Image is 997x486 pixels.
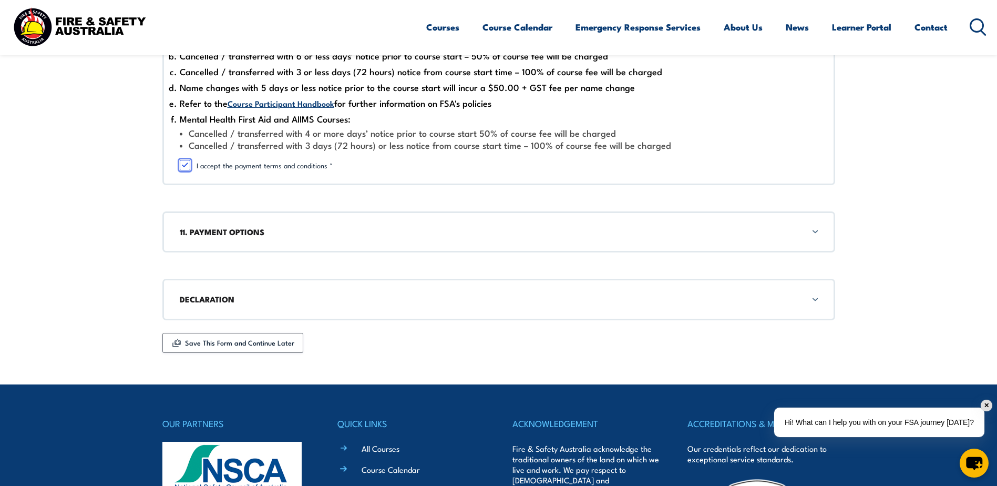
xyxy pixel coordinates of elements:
[362,464,420,475] a: Course Calendar
[162,279,835,320] div: DECLARATION
[180,127,818,139] li: Cancelled / transferred with 4 or more days’ notice prior to course start 50% of course fee will ...
[687,443,835,464] p: Our credentials reflect our dedication to exceptional service standards.
[180,79,818,95] li: Name changes with 5 days or less notice prior to the course start will incur a $50.00 + GST fee p...
[180,111,818,127] li: Mental Health First Aid and AIIMS Courses:
[228,97,334,109] a: Course Participant Handbook
[180,139,818,151] li: Cancelled / transferred with 3 days (72 hours) or less notice from course start time – 100% of co...
[197,160,818,170] label: I accept the payment terms and conditions *
[981,400,992,411] div: ✕
[362,443,399,454] a: All Courses
[832,13,891,41] a: Learner Portal
[162,211,835,252] div: 11. PAYMENT OPTIONS
[960,449,989,478] button: chat-button
[426,13,459,41] a: Courses
[162,416,310,431] h4: OUR PARTNERS
[575,13,701,41] a: Emergency Response Services
[180,226,818,238] h3: 11. PAYMENT OPTIONS
[914,13,948,41] a: Contact
[724,13,763,41] a: About Us
[180,48,818,64] li: Cancelled / transferred with 6 or less days’ notice prior to course start – 50% of course fee wil...
[687,416,835,431] h4: ACCREDITATIONS & MEMBERSHIPS
[482,13,552,41] a: Course Calendar
[774,408,984,437] div: Hi! What can I help you with on your FSA journey [DATE]?
[512,416,660,431] h4: ACKNOWLEDGEMENT
[337,416,485,431] h4: QUICK LINKS
[180,95,818,111] li: Refer to the for further information on FSA's policies
[162,333,303,353] button: Save This Form and Continue Later
[180,64,818,79] li: Cancelled / transferred with 3 or less days (72 hours) notice from course start time – 100% of co...
[786,13,809,41] a: News
[180,293,818,305] h3: DECLARATION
